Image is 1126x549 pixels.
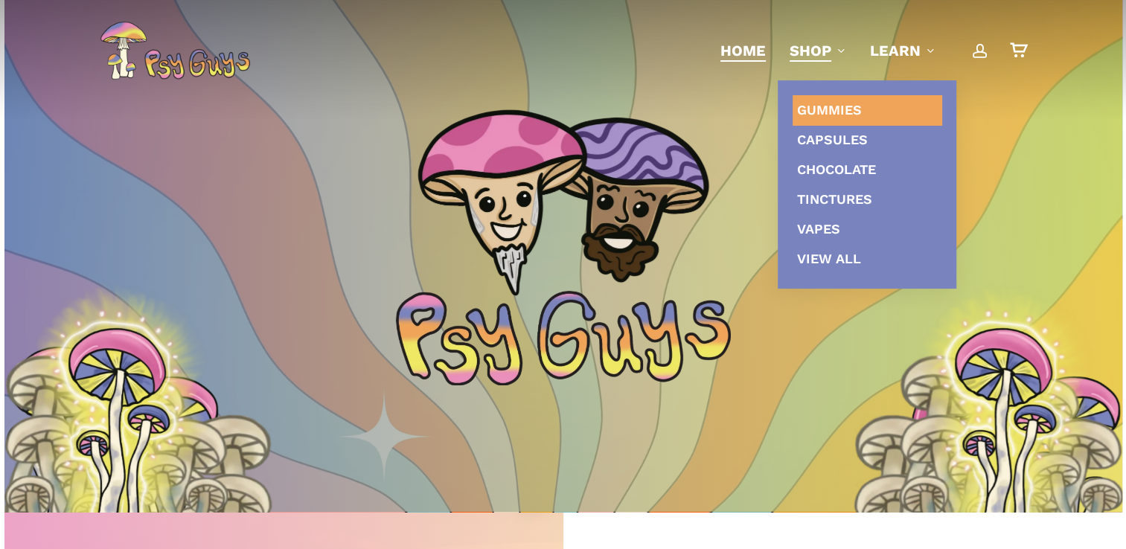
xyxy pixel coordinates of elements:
[797,191,872,207] span: Tinctures
[1010,42,1026,59] a: Cart
[793,125,941,155] a: Capsules
[720,42,766,60] span: Home
[100,21,250,80] img: PsyGuys
[797,102,862,118] span: Gummies
[793,214,941,244] a: Vapes
[797,251,861,266] span: View All
[793,95,941,125] a: Gummies
[797,132,868,147] span: Capsules
[870,40,935,61] a: Learn
[870,42,921,60] span: Learn
[720,40,766,61] a: Home
[797,161,876,177] span: Chocolate
[899,296,1122,526] img: Illustration of a cluster of tall mushrooms with light caps and dark gills, viewed from below.
[415,90,712,313] img: PsyGuys Heads Logo
[913,282,1099,549] img: Colorful psychedelic mushrooms with pink, blue, and yellow patterns on a glowing yellow background.
[797,221,840,237] span: Vapes
[396,291,731,385] img: Psychedelic PsyGuys Text Logo
[27,282,213,549] img: Colorful psychedelic mushrooms with pink, blue, and yellow patterns on a glowing yellow background.
[790,42,831,60] span: Shop
[790,40,846,61] a: Shop
[793,155,941,184] a: Chocolate
[793,184,941,214] a: Tinctures
[4,296,228,526] img: Illustration of a cluster of tall mushrooms with light caps and dark gills, viewed from below.
[793,244,941,274] a: View All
